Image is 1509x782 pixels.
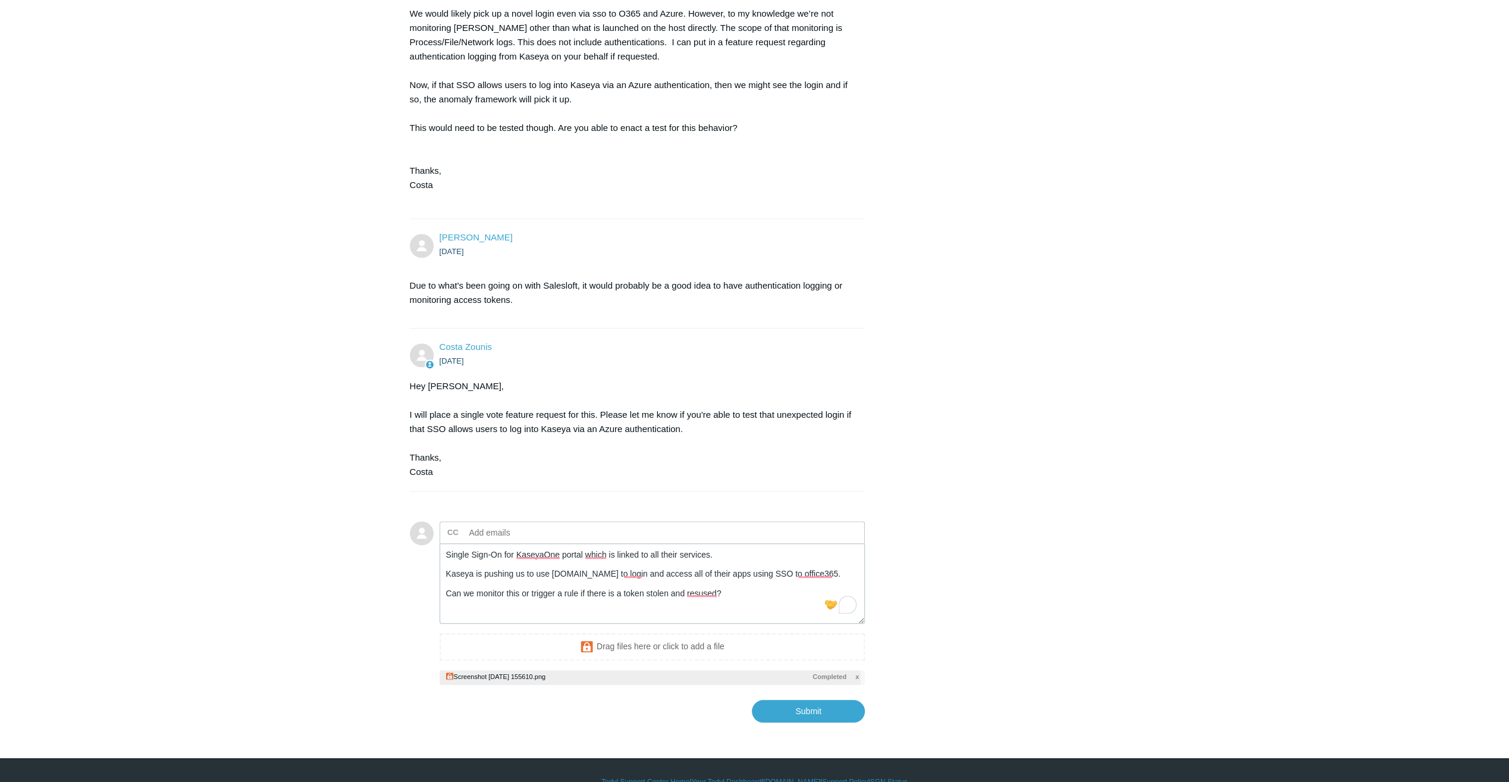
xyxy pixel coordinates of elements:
[440,232,513,242] a: [PERSON_NAME]
[410,279,854,307] p: Due to what's been going on with Salesloft, it would probably be a good idea to have authenticati...
[812,672,846,682] span: Completed
[440,543,865,624] textarea: To enrich screen reader interactions, please activate Accessibility in Grammarly extension settings
[440,356,464,365] time: 09/12/2025, 09:48
[465,524,592,542] input: Add emails
[440,342,492,352] a: Costa Zounis
[447,524,459,542] label: CC
[440,232,513,242] span: Travis Butcher
[855,672,859,682] span: x
[752,700,865,722] input: Submit
[410,379,854,479] div: Hey [PERSON_NAME], I will place a single vote feature request for this. Please let me know if you...
[440,247,464,256] time: 09/12/2025, 09:42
